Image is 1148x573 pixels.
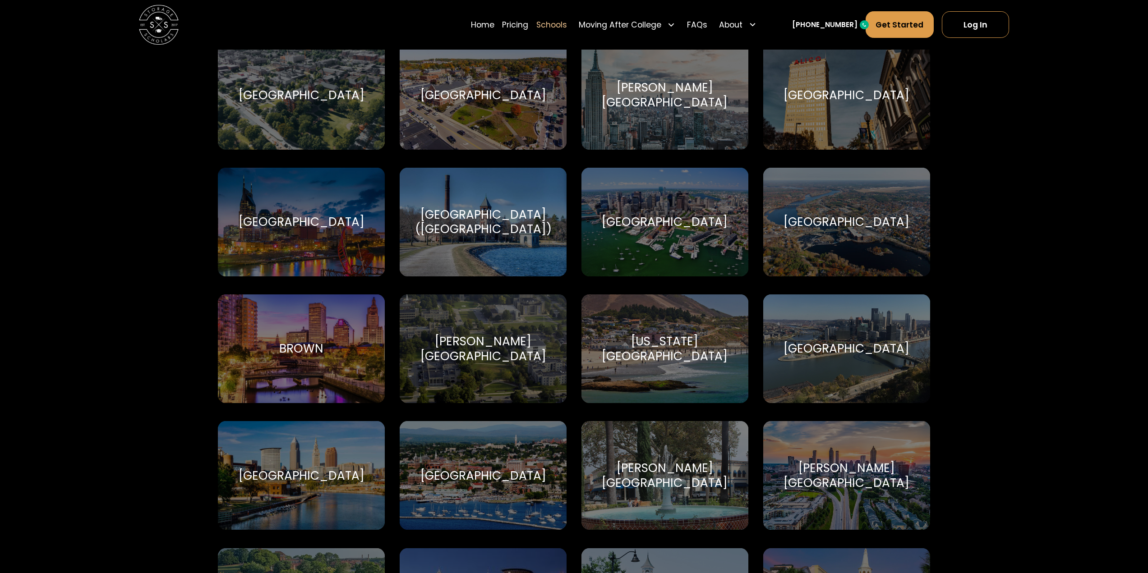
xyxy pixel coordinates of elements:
div: [GEOGRAPHIC_DATA] [239,88,364,103]
div: [GEOGRAPHIC_DATA] [420,468,546,483]
a: Go to selected school [218,168,385,276]
a: Go to selected school [218,421,385,530]
a: Go to selected school [400,421,567,530]
a: Go to selected school [218,41,385,150]
a: Get Started [866,11,934,38]
div: Moving After College [575,11,679,38]
a: Go to selected school [763,41,930,150]
a: Go to selected school [581,294,748,403]
div: [GEOGRAPHIC_DATA] [784,215,909,229]
div: [PERSON_NAME][GEOGRAPHIC_DATA] [775,461,918,490]
div: [GEOGRAPHIC_DATA] [239,215,364,229]
a: FAQs [687,11,707,38]
div: [GEOGRAPHIC_DATA] ([GEOGRAPHIC_DATA]) [411,207,554,237]
a: Go to selected school [581,421,748,530]
a: Home [471,11,494,38]
div: [GEOGRAPHIC_DATA] [784,88,909,103]
a: Go to selected school [763,294,930,403]
a: Go to selected school [581,41,748,150]
a: Go to selected school [763,421,930,530]
a: Schools [536,11,567,38]
div: Moving After College [579,19,661,31]
a: Go to selected school [218,294,385,403]
a: Go to selected school [400,168,567,276]
a: Go to selected school [400,41,567,150]
div: [PERSON_NAME][GEOGRAPHIC_DATA] [411,334,554,364]
a: Log In [942,11,1009,38]
div: [GEOGRAPHIC_DATA] [420,88,546,103]
div: About [715,11,761,38]
div: Brown [279,341,323,356]
a: Go to selected school [581,168,748,276]
div: [PERSON_NAME][GEOGRAPHIC_DATA] [593,461,736,490]
div: [PERSON_NAME][GEOGRAPHIC_DATA] [593,80,736,110]
div: [GEOGRAPHIC_DATA] [602,215,728,229]
div: [US_STATE][GEOGRAPHIC_DATA] [593,334,736,364]
div: [GEOGRAPHIC_DATA] [784,341,909,356]
img: Storage Scholars main logo [139,5,179,45]
a: Go to selected school [763,168,930,276]
a: [PHONE_NUMBER] [792,19,858,30]
a: Pricing [502,11,528,38]
a: Go to selected school [400,294,567,403]
div: About [719,19,742,31]
div: [GEOGRAPHIC_DATA] [239,468,364,483]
